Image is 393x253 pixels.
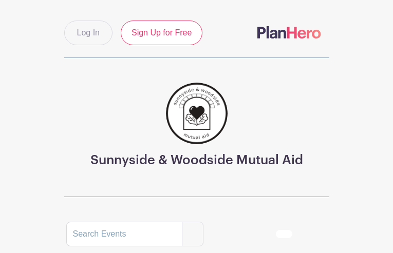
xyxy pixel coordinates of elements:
[276,230,327,238] div: order and view
[90,152,303,168] h3: Sunnyside & Woodside Mutual Aid
[66,222,182,246] input: Search Events
[121,21,202,45] a: Sign Up for Free
[166,83,228,144] img: 256.png
[257,26,321,38] img: logo-507f7623f17ff9eddc593b1ce0a138ce2505c220e1c5a4e2b4648c50719b7d32.svg
[64,21,113,45] a: Log In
